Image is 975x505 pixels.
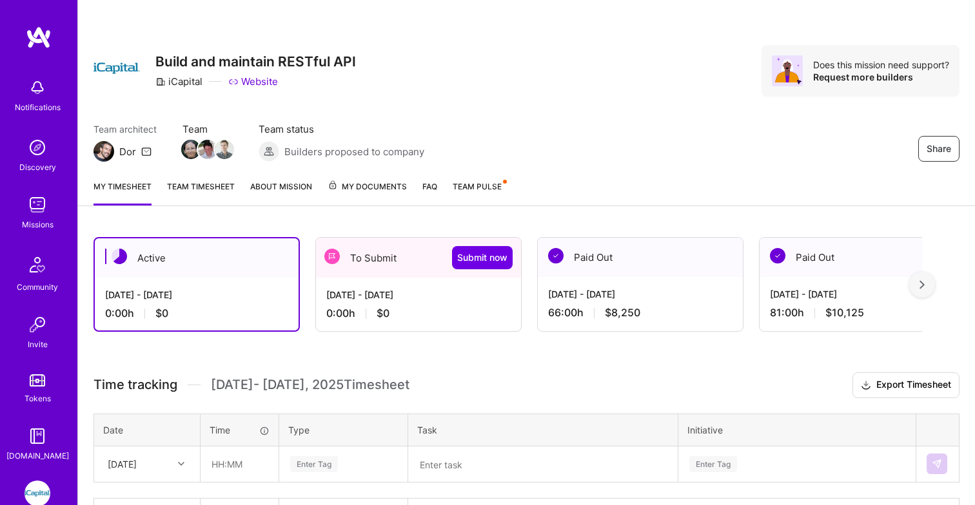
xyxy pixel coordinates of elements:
img: Active [112,249,127,264]
div: [DOMAIN_NAME] [6,449,69,462]
th: Type [279,414,408,446]
img: teamwork [25,192,50,218]
img: bell [25,75,50,100]
i: icon CompanyGray [155,77,166,87]
span: My Documents [328,180,407,194]
th: Task [408,414,678,446]
a: FAQ [422,180,437,205]
a: Website [228,75,278,88]
div: Dor [119,145,136,158]
a: Team timesheet [167,180,235,205]
div: Enter Tag [290,454,338,474]
a: About Mission [250,180,312,205]
div: Paid Out [760,238,965,277]
span: $0 [377,307,389,320]
h3: Build and maintain RESTful API [155,53,356,70]
div: [DATE] [108,457,137,471]
img: Paid Out [548,248,564,263]
i: icon Download [861,379,871,392]
i: icon Chevron [178,461,184,467]
div: [DATE] - [DATE] [548,287,733,301]
span: Submit now [457,251,507,264]
div: Notifications [15,100,61,114]
div: iCapital [155,75,202,88]
span: Share [927,142,951,155]
img: guide book [25,423,50,449]
a: My timesheet [94,180,152,205]
img: Builders proposed to company [259,141,279,162]
img: right [920,280,925,289]
button: Export Timesheet [852,372,960,398]
div: 81:00 h [770,306,954,319]
div: 66:00 h [548,306,733,319]
span: [DATE] - [DATE] , 2025 Timesheet [211,377,409,393]
img: To Submit [324,249,340,264]
div: [DATE] - [DATE] [326,288,511,301]
span: $10,125 [825,306,864,319]
input: HH:MM [201,447,278,481]
div: 0:00 h [105,307,288,320]
div: Community [17,280,58,294]
img: Team Architect [94,141,114,162]
div: Does this mission need support? [813,59,949,71]
img: Community [22,249,53,280]
div: [DATE] - [DATE] [770,287,954,301]
span: Team architect [94,122,157,136]
div: Request more builders [813,71,949,83]
span: Team status [259,122,424,136]
img: Company Logo [94,45,140,91]
span: Time tracking [94,377,177,393]
div: Initiative [687,423,907,437]
img: Invite [25,312,50,338]
span: Team Pulse [453,182,502,191]
img: tokens [30,374,45,386]
div: Discovery [19,160,56,174]
img: Avatar [772,55,803,86]
div: To Submit [316,238,521,278]
div: [DATE] - [DATE] [105,288,288,301]
span: $0 [155,307,168,320]
span: Team [182,122,233,136]
th: Date [94,414,201,446]
div: Enter Tag [689,454,737,474]
div: Time [210,423,270,437]
span: $8,250 [605,306,640,319]
img: Submit [932,459,942,469]
img: Paid Out [770,248,785,263]
div: Active [95,238,299,278]
div: 0:00 h [326,307,511,320]
div: Invite [28,338,48,351]
div: Missions [22,218,54,231]
img: Team Member Avatar [215,140,234,159]
i: icon Mail [141,146,152,157]
img: Team Member Avatar [198,140,217,159]
div: Paid Out [538,238,743,277]
div: Tokens [25,392,51,405]
span: Builders proposed to company [284,145,424,158]
img: discovery [25,135,50,160]
img: Team Member Avatar [181,140,201,159]
img: logo [26,26,52,49]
